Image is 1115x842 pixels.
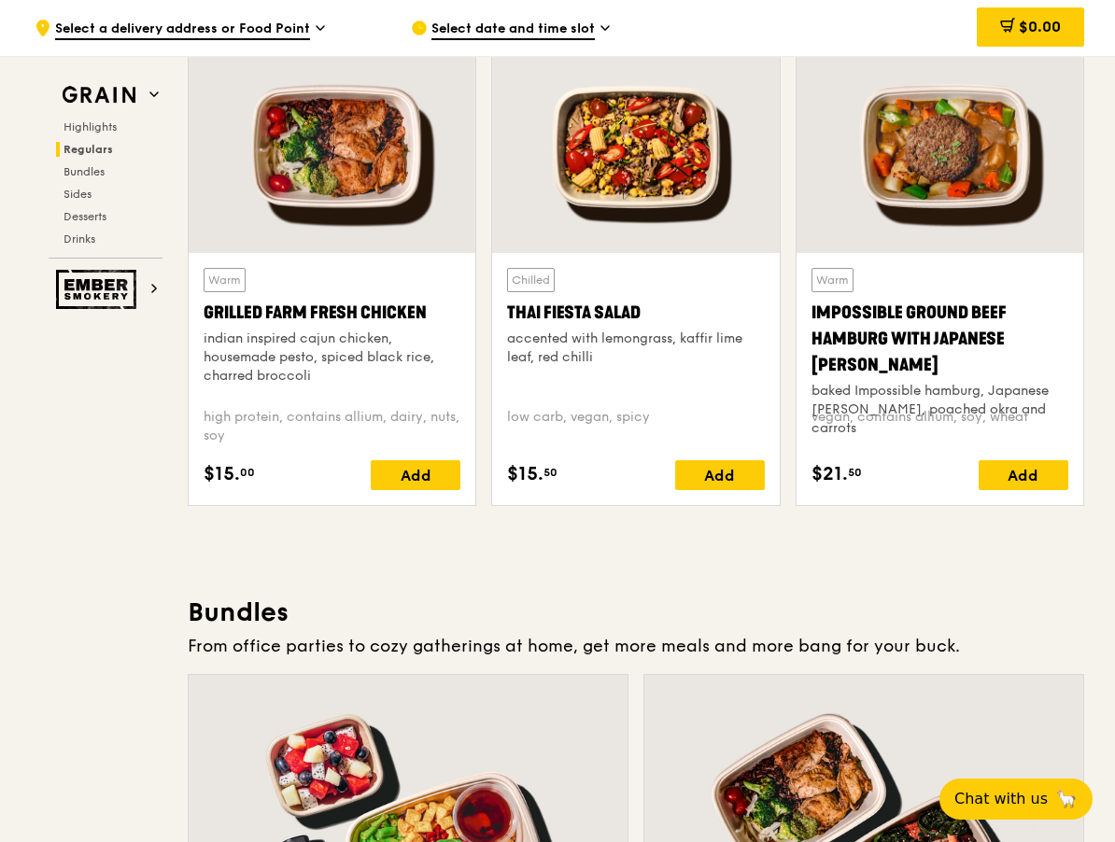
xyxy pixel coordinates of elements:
[1019,18,1061,35] span: $0.00
[64,232,95,246] span: Drinks
[1055,788,1078,810] span: 🦙
[64,165,105,178] span: Bundles
[507,460,543,488] span: $15.
[979,460,1068,490] div: Add
[204,330,460,386] div: indian inspired cajun chicken, housemade pesto, spiced black rice, charred broccoli
[240,465,255,480] span: 00
[507,330,764,367] div: accented with lemongrass, kaffir lime leaf, red chilli
[812,300,1068,378] div: Impossible Ground Beef Hamburg with Japanese [PERSON_NAME]
[939,779,1093,820] button: Chat with us🦙
[64,120,117,133] span: Highlights
[812,460,848,488] span: $21.
[204,408,460,445] div: high protein, contains allium, dairy, nuts, soy
[204,460,240,488] span: $15.
[507,300,764,326] div: Thai Fiesta Salad
[188,596,1084,629] h3: Bundles
[56,78,142,112] img: Grain web logo
[431,20,595,40] span: Select date and time slot
[64,210,106,223] span: Desserts
[188,633,1084,659] div: From office parties to cozy gatherings at home, get more meals and more bang for your buck.
[812,382,1068,438] div: baked Impossible hamburg, Japanese [PERSON_NAME], poached okra and carrots
[55,20,310,40] span: Select a delivery address or Food Point
[371,460,460,490] div: Add
[64,188,92,201] span: Sides
[204,300,460,326] div: Grilled Farm Fresh Chicken
[675,460,765,490] div: Add
[848,465,862,480] span: 50
[56,270,142,309] img: Ember Smokery web logo
[954,788,1048,810] span: Chat with us
[543,465,557,480] span: 50
[507,268,555,292] div: Chilled
[204,268,246,292] div: Warm
[812,408,1068,445] div: vegan, contains allium, soy, wheat
[64,143,113,156] span: Regulars
[507,408,764,445] div: low carb, vegan, spicy
[812,268,854,292] div: Warm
